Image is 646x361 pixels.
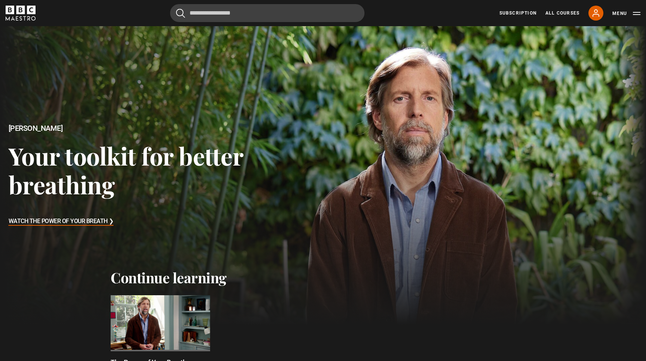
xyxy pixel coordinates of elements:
[170,4,364,22] input: Search
[111,269,535,286] h2: Continue learning
[176,9,185,18] button: Submit the search query
[499,10,536,16] a: Subscription
[545,10,579,16] a: All Courses
[612,10,640,17] button: Toggle navigation
[9,124,259,133] h2: [PERSON_NAME]
[6,6,36,21] svg: BBC Maestro
[9,141,259,199] h3: Your toolkit for better breathing
[9,216,114,227] h3: Watch The Power of Your Breath ❯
